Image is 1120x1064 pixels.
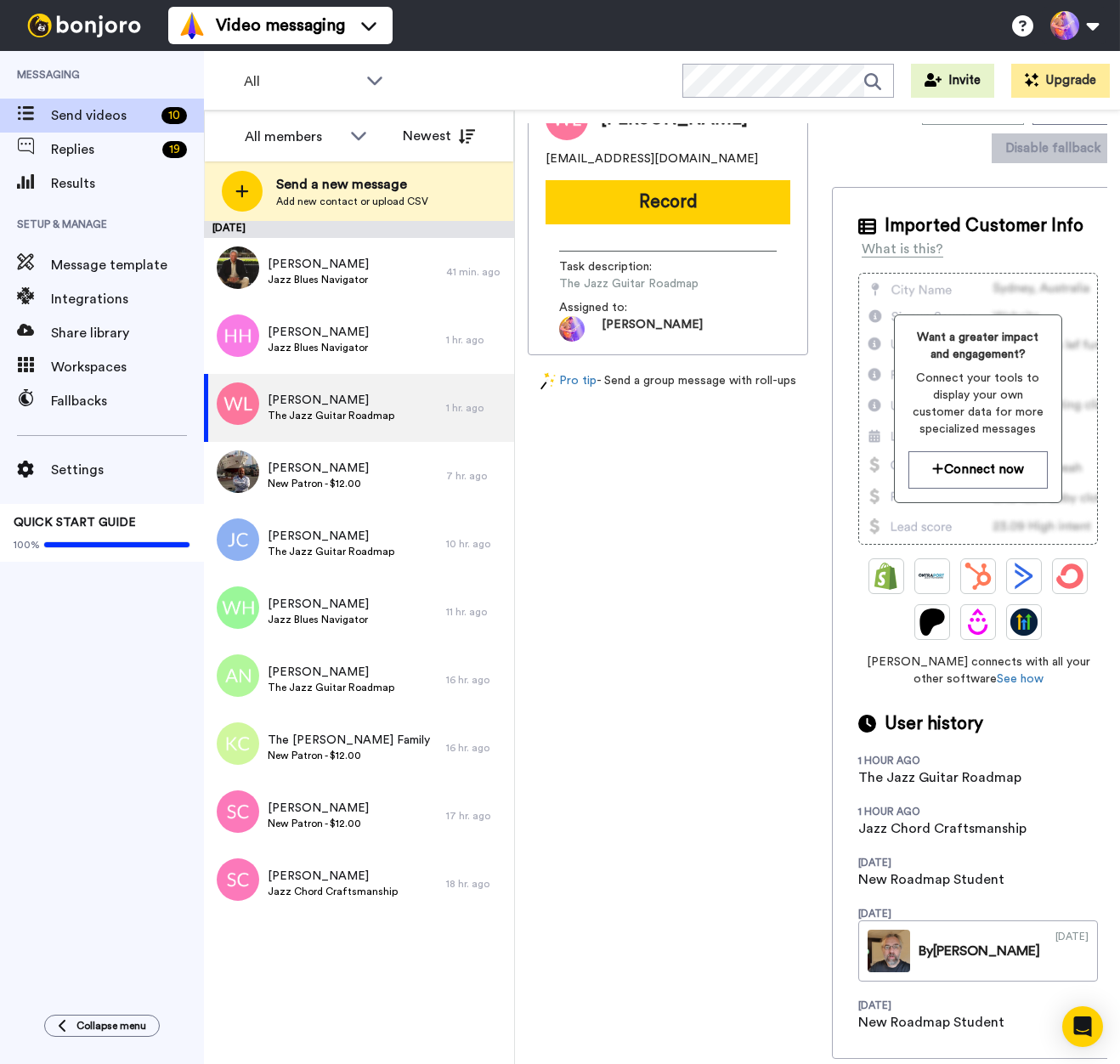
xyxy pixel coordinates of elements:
button: Newest [390,119,488,153]
span: Workspaces [51,357,204,377]
span: [PERSON_NAME] [268,324,369,341]
span: [PERSON_NAME] [268,528,394,545]
div: New Roadmap Student [858,869,1004,890]
button: Disable fallback [992,133,1114,163]
span: [PERSON_NAME] [268,392,394,409]
div: 16 hr. ago [446,741,506,755]
a: By[PERSON_NAME][DATE] [858,920,1098,982]
img: kc.png [217,722,259,765]
span: User history [885,711,983,737]
img: ActiveCampaign [1010,563,1038,590]
span: [PERSON_NAME] connects with all your other software [858,654,1098,688]
span: Task description : [559,258,678,275]
div: 10 hr. ago [446,537,506,551]
img: Shopify [873,563,900,590]
span: 100% [14,538,40,552]
span: Imported Customer Info [885,213,1083,239]
span: All [244,71,358,92]
span: Replies [51,139,156,160]
img: GoHighLevel [1010,608,1038,636]
span: Send a new message [276,174,428,195]
img: sc.png [217,790,259,833]
button: Collapse menu [44,1015,160,1037]
img: bj-logo-header-white.svg [20,14,148,37]
img: sc.png [217,858,259,901]
img: photo.jpg [559,316,585,342]
div: 17 hr. ago [446,809,506,823]
span: New Patron - $12.00 [268,477,369,490]
img: Ontraport [919,563,946,590]
span: Send videos [51,105,155,126]
img: Hubspot [964,563,992,590]
div: 19 [162,141,187,158]
div: New Roadmap Student [858,1012,1004,1033]
img: wl.png [217,382,259,425]
span: Video messaging [216,14,345,37]
div: 16 hr. ago [446,673,506,687]
img: Patreon [919,608,946,636]
span: [PERSON_NAME] [268,664,394,681]
img: 6dc79d0a-658b-449e-8d3a-64ed58491449-thumb.jpg [868,930,910,972]
span: Jazz Blues Navigator [268,341,369,354]
span: New Patron - $12.00 [268,817,369,830]
span: The Jazz Guitar Roadmap [268,545,394,558]
span: The Jazz Guitar Roadmap [268,681,394,694]
span: [PERSON_NAME] [268,596,369,613]
span: Add new contact or upload CSV [276,195,428,208]
span: Share library [51,323,204,343]
div: [DATE] [858,856,969,869]
div: 1 hour ago [858,754,969,767]
div: [DATE] [1055,930,1089,972]
span: Assigned to: [559,299,678,316]
span: Jazz Blues Navigator [268,273,369,286]
img: 377fc096-f63c-4338-96f1-1eea9c59c28e.jpg [217,450,259,493]
span: Message template [51,255,204,275]
div: All members [245,127,342,147]
img: Drip [964,608,992,636]
div: - Send a group message with roll-ups [528,372,808,390]
span: Results [51,173,204,194]
img: wh.png [217,586,259,629]
div: By [PERSON_NAME] [919,941,1040,961]
span: Jazz Chord Craftsmanship [268,885,398,898]
span: The Jazz Guitar Roadmap [268,409,394,422]
img: hh.png [217,314,259,357]
a: See how [997,673,1044,685]
button: Connect now [908,451,1048,488]
button: Invite [911,64,994,98]
span: Connect your tools to display your own customer data for more specialized messages [908,370,1048,438]
button: Upgrade [1011,64,1110,98]
div: Jazz Chord Craftsmanship [858,818,1027,839]
span: The [PERSON_NAME] Family [268,732,430,749]
span: Fallbacks [51,391,204,411]
span: [PERSON_NAME] [268,800,369,817]
img: an.png [217,654,259,697]
span: Want a greater impact and engagement? [908,329,1048,363]
span: [PERSON_NAME] [268,868,398,885]
div: 1 hour ago [858,805,969,818]
div: 7 hr. ago [446,469,506,483]
div: [DATE] [858,907,969,920]
span: Settings [51,460,204,480]
img: 6e0b90f2-5372-4f24-9141-5aebd8aaaaaf.jpg [217,246,259,289]
img: magic-wand.svg [540,372,556,390]
a: Pro tip [540,372,597,390]
span: [PERSON_NAME] [268,460,369,477]
div: 41 min. ago [446,265,506,279]
div: 1 hr. ago [446,333,506,347]
button: Record [546,180,790,224]
span: Integrations [51,289,204,309]
span: New Patron - $12.00 [268,749,430,762]
span: [PERSON_NAME] [268,256,369,273]
span: QUICK START GUIDE [14,517,136,529]
div: 10 [161,107,187,124]
div: Open Intercom Messenger [1062,1006,1103,1047]
div: 18 hr. ago [446,877,506,891]
div: 11 hr. ago [446,605,506,619]
span: [PERSON_NAME] [602,316,703,342]
div: 1 hr. ago [446,401,506,415]
span: [EMAIL_ADDRESS][DOMAIN_NAME] [546,150,758,167]
span: Jazz Blues Navigator [268,613,369,626]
